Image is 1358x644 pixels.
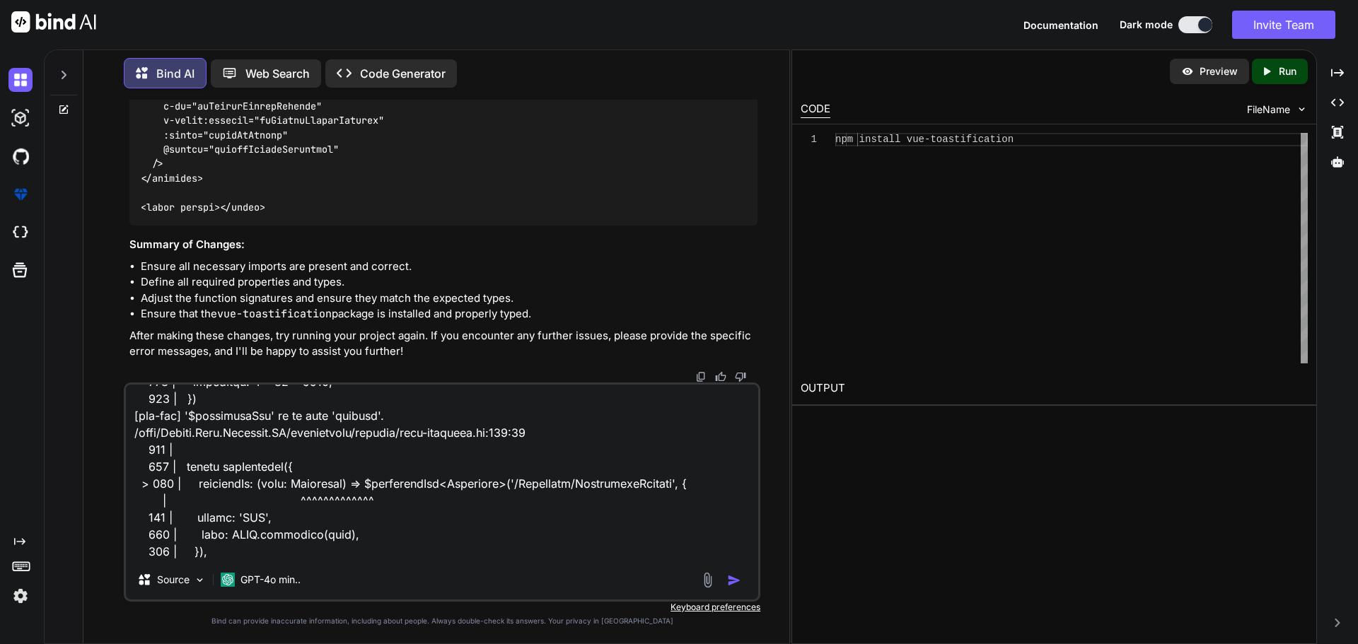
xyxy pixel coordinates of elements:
p: Preview [1200,64,1238,78]
button: Invite Team [1232,11,1335,39]
img: settings [8,584,33,608]
p: After making these changes, try running your project again. If you encounter any further issues, ... [129,328,758,360]
p: Source [157,573,190,587]
img: preview [1181,65,1194,78]
img: cloudideIcon [8,221,33,245]
span: Dark mode [1120,18,1173,32]
li: Define all required properties and types. [141,274,758,291]
p: Keyboard preferences [124,602,760,613]
div: 1 [801,133,817,146]
img: chevron down [1296,103,1308,115]
li: Adjust the function signatures and ensure they match the expected types. [141,291,758,307]
img: attachment [700,572,716,588]
p: Bind can provide inaccurate information, including about people. Always double-check its answers.... [124,616,760,626]
span: Documentation [1023,19,1098,31]
img: like [715,371,726,382]
img: icon [727,573,741,587]
p: Bind AI [156,65,195,82]
div: CODE [801,101,830,118]
img: GPT-4o mini [221,573,235,587]
img: dislike [735,371,746,382]
li: Ensure that the package is installed and properly typed. [141,306,758,322]
img: githubDark [8,144,33,168]
img: premium [8,182,33,206]
p: GPT-4o min.. [240,573,301,587]
h3: Summary of Changes: [129,237,758,253]
img: Pick Models [194,574,206,586]
span: FileName [1247,103,1290,117]
code: vue-toastification [217,307,332,321]
p: Code Generator [360,65,446,82]
p: Run [1279,64,1296,78]
p: Web Search [245,65,310,82]
img: darkChat [8,68,33,92]
span: npm install vue-toastification [835,134,1014,145]
textarea: L:\ipsu\Dolors.Amet.Consecte.AD\elitseddoei\tempori\utla-etdolore.ma aliqua enim { AdmiNimveniaMq... [126,385,758,560]
button: Documentation [1023,18,1098,33]
img: Bind AI [11,11,96,33]
img: copy [695,371,707,382]
img: darkAi-studio [8,106,33,130]
li: Ensure all necessary imports are present and correct. [141,259,758,275]
h2: OUTPUT [792,372,1316,405]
